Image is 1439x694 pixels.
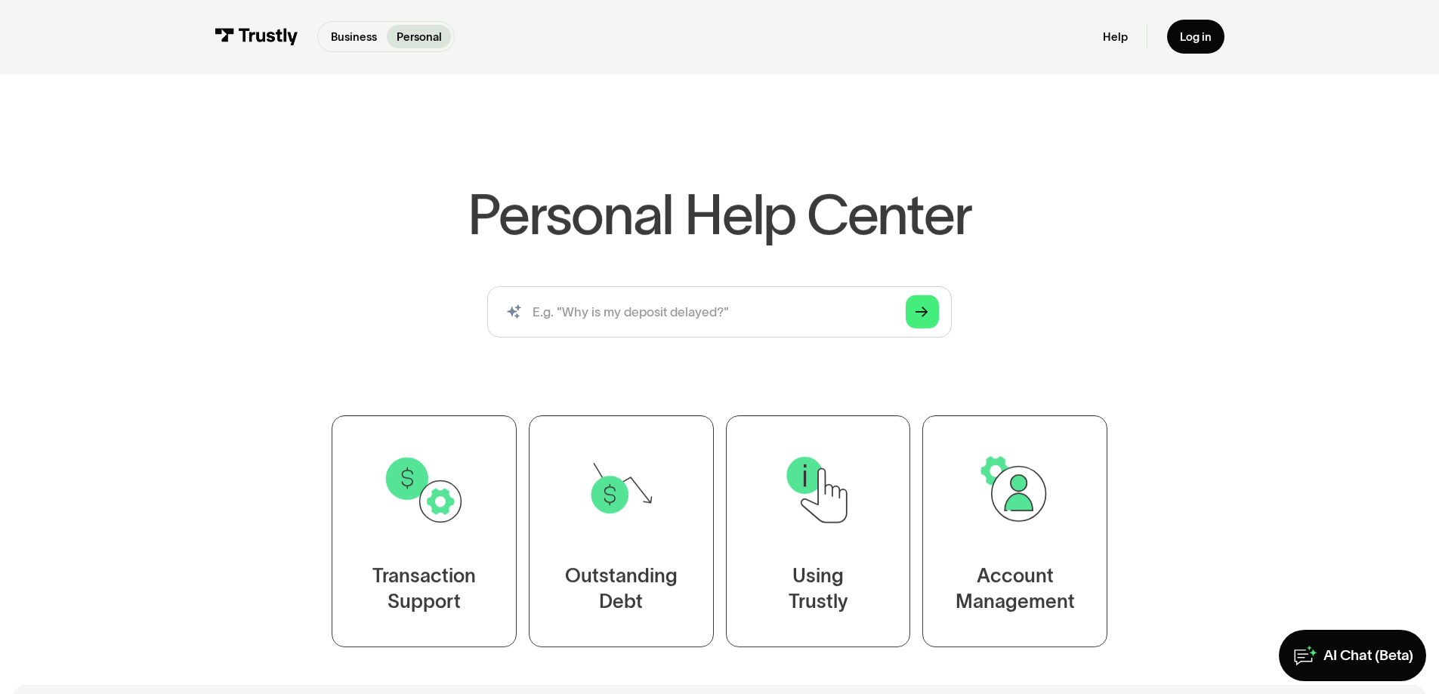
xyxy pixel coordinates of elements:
[332,416,517,648] a: TransactionSupport
[397,29,442,45] p: Personal
[529,416,714,648] a: OutstandingDebt
[321,25,386,48] a: Business
[1323,646,1413,665] div: AI Chat (Beta)
[468,187,971,242] h1: Personal Help Center
[1103,29,1128,44] a: Help
[372,564,476,615] div: Transaction Support
[565,564,678,615] div: Outstanding Debt
[922,416,1107,648] a: AccountManagement
[788,564,848,615] div: Using Trustly
[487,286,952,338] form: Search
[1180,29,1212,44] div: Log in
[726,416,911,648] a: UsingTrustly
[1167,20,1224,54] a: Log in
[956,564,1075,615] div: Account Management
[1279,630,1426,681] a: AI Chat (Beta)
[215,28,298,45] img: Trustly Logo
[331,29,377,45] p: Business
[487,286,952,338] input: search
[387,25,451,48] a: Personal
